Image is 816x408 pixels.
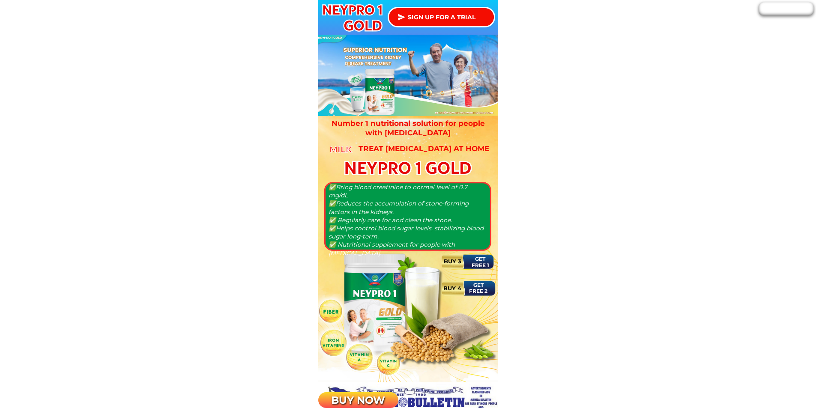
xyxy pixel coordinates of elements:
p: SIGN UP FOR A TRIAL [389,8,494,26]
h3: BUY 3 [439,257,466,266]
h3: ✅Bring blood creatinine to normal level of 0.7 mg/dL ✅Reduces the accumulation of stone-forming f... [329,183,486,257]
h3: GET FREE 1 [468,256,493,268]
h3: Number 1 nutritional solution for people with [MEDICAL_DATA] [330,119,486,137]
h3: GET FREE 2 [466,282,490,295]
h3: BUY 4 [439,284,466,293]
h3: milk [329,143,353,156]
h3: Treat [MEDICAL_DATA] at home [353,144,495,153]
